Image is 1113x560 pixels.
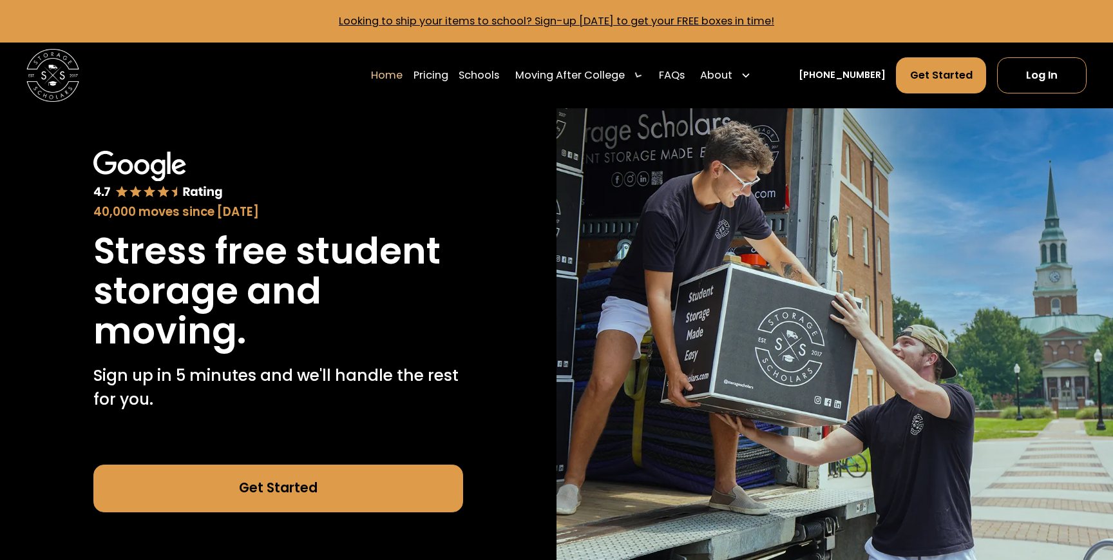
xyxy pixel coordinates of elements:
a: Schools [459,57,499,93]
p: Sign up in 5 minutes and we'll handle the rest for you. [93,364,463,412]
a: Looking to ship your items to school? Sign-up [DATE] to get your FREE boxes in time! [339,14,774,28]
img: Storage Scholars main logo [26,49,79,102]
img: Google 4.7 star rating [93,151,223,200]
a: Get Started [896,57,986,93]
div: Moving After College [515,68,625,84]
div: 40,000 moves since [DATE] [93,203,463,221]
a: Log In [997,57,1087,93]
h1: Stress free student storage and moving. [93,231,463,351]
a: FAQs [659,57,685,93]
div: About [700,68,732,84]
a: Pricing [414,57,448,93]
a: [PHONE_NUMBER] [799,68,886,82]
a: Home [371,57,403,93]
a: Get Started [93,465,463,512]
